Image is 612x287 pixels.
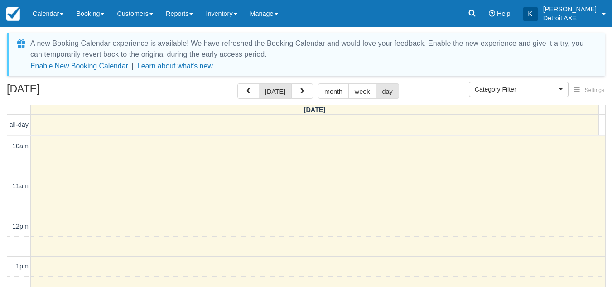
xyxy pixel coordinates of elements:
[475,85,557,94] span: Category Filter
[497,10,511,17] span: Help
[7,83,121,100] h2: [DATE]
[543,14,597,23] p: Detroit AXE
[30,38,594,60] div: A new Booking Calendar experience is available! We have refreshed the Booking Calendar and would ...
[489,10,495,17] i: Help
[6,7,20,21] img: checkfront-main-nav-mini-logo.png
[376,83,399,99] button: day
[523,7,538,21] div: K
[12,223,29,230] span: 12pm
[132,62,134,70] span: |
[348,83,376,99] button: week
[16,263,29,270] span: 1pm
[304,106,326,113] span: [DATE]
[10,121,29,128] span: all-day
[12,182,29,190] span: 11am
[12,142,29,150] span: 10am
[137,62,213,70] a: Learn about what's new
[259,83,292,99] button: [DATE]
[30,62,128,71] button: Enable New Booking Calendar
[318,83,349,99] button: month
[543,5,597,14] p: [PERSON_NAME]
[585,87,604,93] span: Settings
[569,84,610,97] button: Settings
[469,82,569,97] button: Category Filter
